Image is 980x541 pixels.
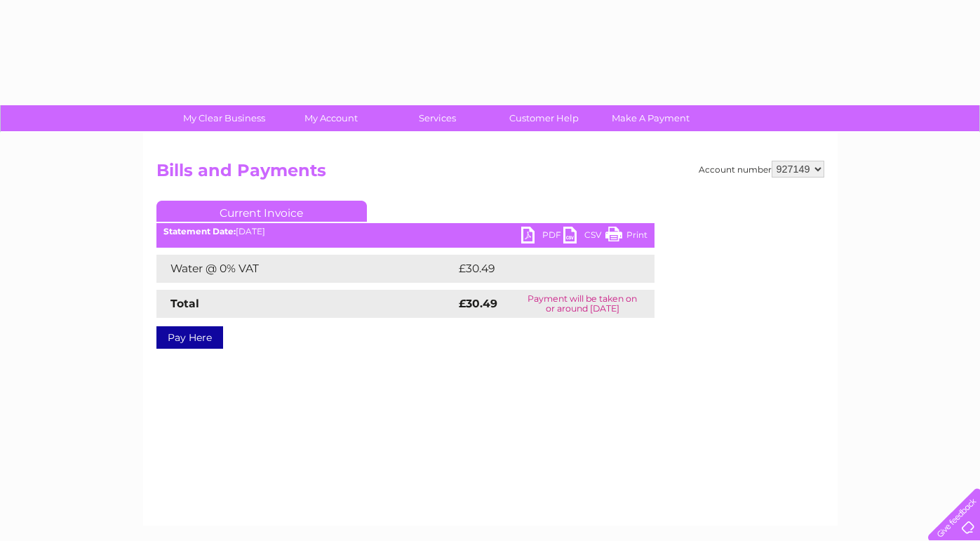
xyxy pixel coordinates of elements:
[156,227,655,236] div: [DATE]
[170,297,199,310] strong: Total
[273,105,389,131] a: My Account
[156,201,367,222] a: Current Invoice
[156,161,824,187] h2: Bills and Payments
[605,227,647,247] a: Print
[593,105,709,131] a: Make A Payment
[511,290,654,318] td: Payment will be taken on or around [DATE]
[486,105,602,131] a: Customer Help
[156,326,223,349] a: Pay Here
[521,227,563,247] a: PDF
[459,297,497,310] strong: £30.49
[380,105,495,131] a: Services
[455,255,627,283] td: £30.49
[166,105,282,131] a: My Clear Business
[563,227,605,247] a: CSV
[699,161,824,178] div: Account number
[163,226,236,236] b: Statement Date:
[156,255,455,283] td: Water @ 0% VAT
